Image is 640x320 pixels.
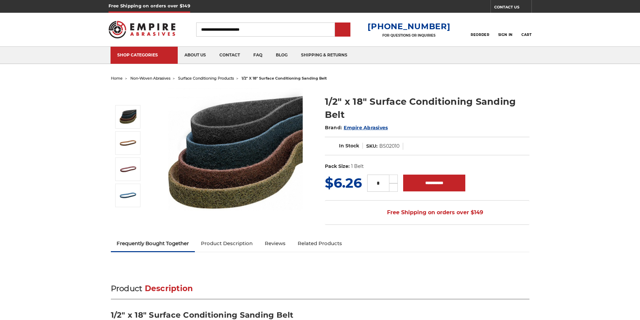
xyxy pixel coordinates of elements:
a: shipping & returns [294,47,354,64]
span: Cart [521,33,531,37]
a: Product Description [195,236,259,251]
a: Reviews [259,236,292,251]
span: Sign In [498,33,513,37]
a: non-woven abrasives [130,76,170,81]
span: Description [145,284,193,293]
dt: Pack Size: [325,163,350,170]
button: Next [120,209,136,223]
span: Reorder [471,33,489,37]
a: Frequently Bought Together [111,236,195,251]
a: blog [269,47,294,64]
a: home [111,76,123,81]
h1: 1/2" x 18" Surface Conditioning Sanding Belt [325,95,529,121]
dt: SKU: [366,143,378,150]
a: Reorder [471,22,489,37]
img: 1/2"x18" Coarse Surface Conditioning Belt [120,135,136,151]
img: Surface Conditioning Sanding Belts [120,108,136,125]
img: Empire Abrasives [109,16,176,43]
span: In Stock [339,143,359,149]
a: Cart [521,22,531,37]
span: Free Shipping on orders over $149 [371,206,483,219]
a: contact [213,47,247,64]
a: CONTACT US [494,3,531,13]
a: Empire Abrasives [344,125,388,131]
img: 1/2"x18" Fine Surface Conditioning Belt [120,187,136,204]
span: Brand: [325,125,342,131]
p: FOR QUESTIONS OR INQUIRIES [368,33,450,38]
a: faq [247,47,269,64]
button: Previous [120,91,136,105]
a: about us [178,47,213,64]
div: SHOP CATEGORIES [117,52,171,57]
span: 1/2" x 18" surface conditioning sanding belt [242,76,327,81]
img: 1/2"x18" Medium Surface Conditioning Belt [120,161,136,178]
span: Product [111,284,142,293]
img: Surface Conditioning Sanding Belts [168,88,303,222]
a: surface conditioning products [178,76,234,81]
a: [PHONE_NUMBER] [368,21,450,31]
dd: BS02010 [379,143,399,150]
input: Submit [336,23,349,37]
a: Related Products [292,236,348,251]
dd: 1 Belt [351,163,364,170]
span: $6.26 [325,175,362,191]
